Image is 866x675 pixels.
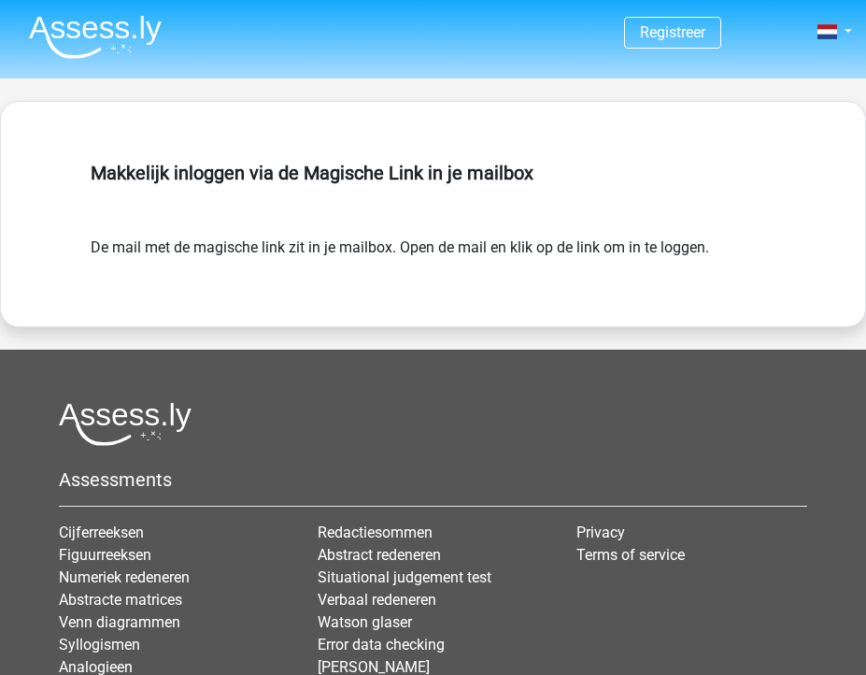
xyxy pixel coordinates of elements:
[59,524,144,541] a: Cijferreeksen
[318,524,433,541] a: Redactiesommen
[29,15,162,59] img: Assessly
[59,613,180,631] a: Venn diagrammen
[59,568,190,586] a: Numeriek redeneren
[318,568,491,586] a: Situational judgement test
[576,524,625,541] a: Privacy
[91,237,775,259] form: De mail met de magische link zit in je mailbox. Open de mail en klik op de link om in te loggen.
[59,591,182,609] a: Abstracte matrices
[640,23,705,41] a: Registreer
[576,546,685,564] a: Terms of service
[318,636,445,653] a: Error data checking
[59,468,807,491] h5: Assessments
[59,402,192,446] img: Assessly logo
[91,162,775,184] h5: Makkelijk inloggen via de Magische Link in je mailbox
[318,591,436,609] a: Verbaal redeneren
[59,546,151,564] a: Figuurreeksen
[318,546,441,564] a: Abstract redeneren
[59,636,140,653] a: Syllogismen
[318,613,412,631] a: Watson glaser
